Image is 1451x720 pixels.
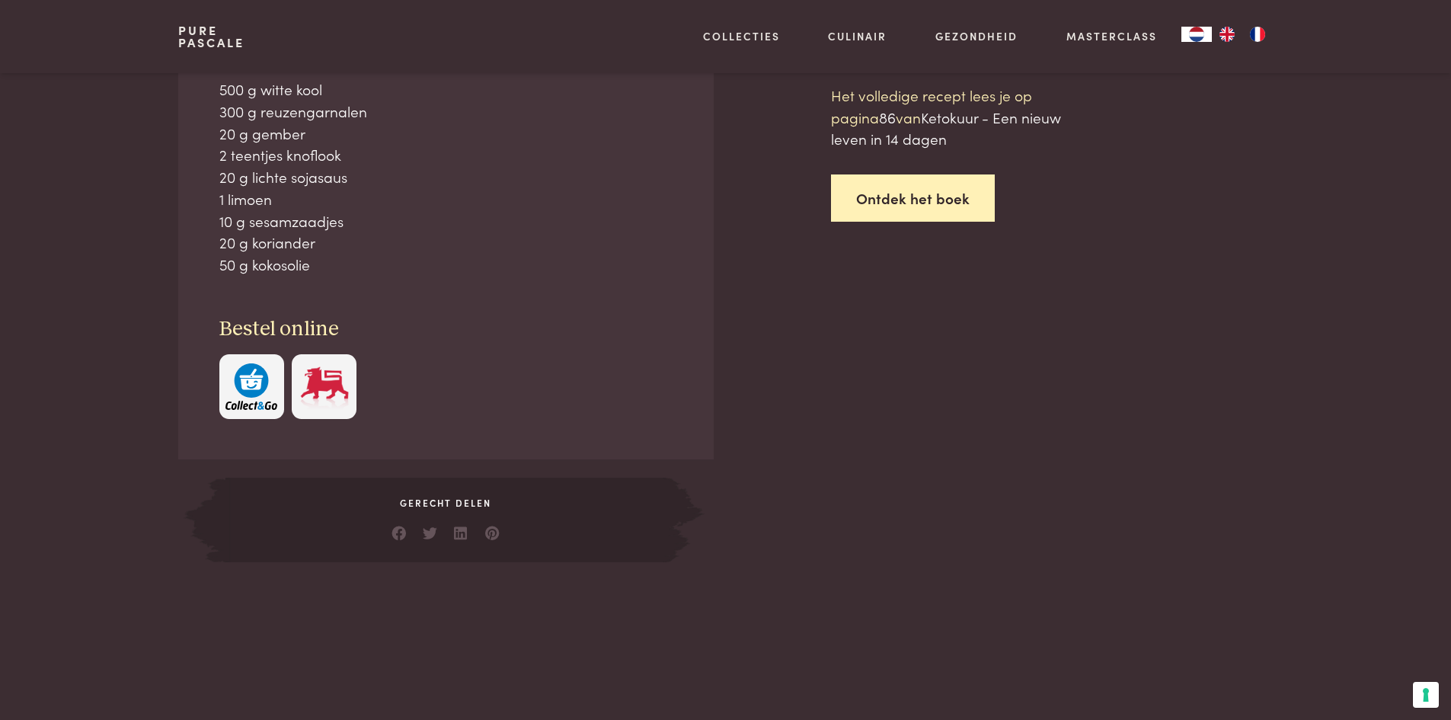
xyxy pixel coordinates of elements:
[219,101,673,123] div: 300 g reuzengarnalen
[1181,27,1273,42] aside: Language selected: Nederlands
[1413,682,1439,708] button: Uw voorkeuren voor toestemming voor trackingtechnologieën
[831,174,995,222] a: Ontdek het boek
[219,144,673,166] div: 2 teentjes knoflook
[1242,27,1273,42] a: FR
[225,496,666,510] span: Gerecht delen
[219,254,673,276] div: 50 g kokosolie
[935,28,1018,44] a: Gezondheid
[225,363,277,410] img: c308188babc36a3a401bcb5cb7e020f4d5ab42f7cacd8327e500463a43eeb86c.svg
[879,107,896,127] span: 86
[828,28,887,44] a: Culinair
[1066,28,1157,44] a: Masterclass
[219,166,673,188] div: 20 g lichte sojasaus
[1181,27,1212,42] a: NL
[299,363,350,410] img: Delhaize
[831,85,1090,150] p: Het volledige recept lees je op pagina van
[219,210,673,232] div: 10 g sesamzaadjes
[178,24,244,49] a: PurePascale
[219,78,673,101] div: 500 g witte kool
[1212,27,1273,42] ul: Language list
[703,28,780,44] a: Collecties
[219,232,673,254] div: 20 g koriander
[219,188,673,210] div: 1 limoen
[1212,27,1242,42] a: EN
[219,316,673,343] h3: Bestel online
[219,123,673,145] div: 20 g gember
[1181,27,1212,42] div: Language
[831,107,1061,149] span: Ketokuur - Een nieuw leven in 14 dagen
